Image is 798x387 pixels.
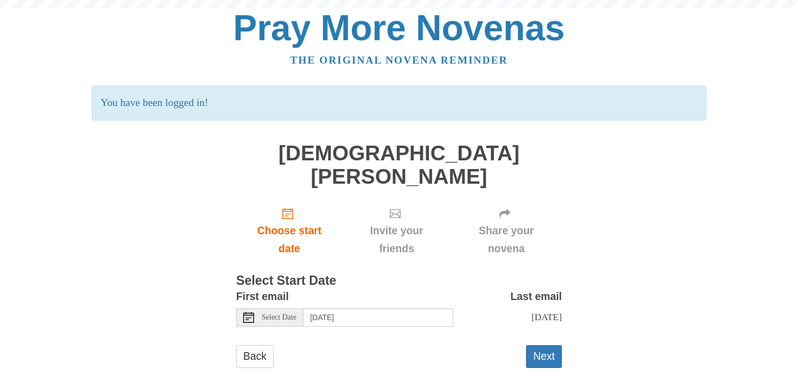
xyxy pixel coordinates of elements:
div: Click "Next" to confirm your start date first. [451,199,562,264]
span: Select Date [262,314,296,321]
label: Last email [510,288,562,305]
div: Click "Next" to confirm your start date first. [343,199,451,264]
p: You have been logged in! [92,85,706,121]
a: The original novena reminder [290,54,508,66]
span: Choose start date [247,222,332,258]
button: Next [526,345,562,367]
span: Invite your friends [353,222,440,258]
span: Share your novena [461,222,551,258]
a: Pray More Novenas [233,8,565,48]
h1: [DEMOGRAPHIC_DATA][PERSON_NAME] [236,142,562,188]
h3: Select Start Date [236,274,562,288]
span: [DATE] [531,311,562,322]
a: Back [236,345,274,367]
label: First email [236,288,289,305]
a: Choose start date [236,199,343,264]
